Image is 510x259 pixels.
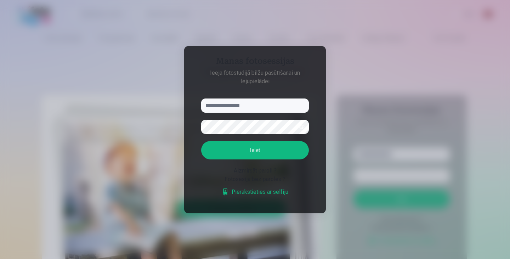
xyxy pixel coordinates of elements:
div: Aizmirsāt paroli ? [201,167,309,175]
p: Ieeja fotostudijā bilžu pasūtīšanai un lejupielādei [194,69,316,86]
a: Pierakstieties ar selfiju [222,188,288,196]
h4: Manas fotosessijas [194,56,316,69]
button: Ieiet [201,141,309,159]
div: Fotosesija bez paroles ? [201,175,309,184]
